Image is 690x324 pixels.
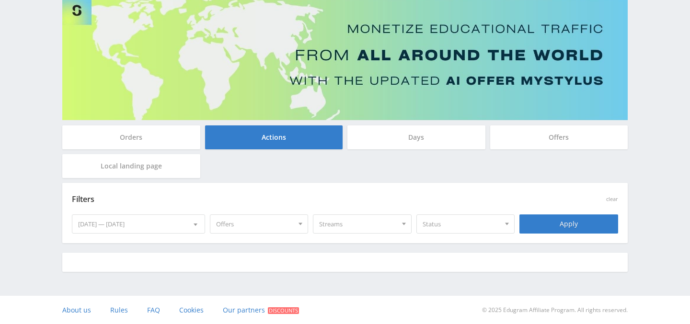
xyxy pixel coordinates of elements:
[268,307,299,314] span: Discounts
[179,305,204,314] span: Cookies
[216,215,294,233] span: Offers
[319,215,397,233] span: Streams
[519,214,618,234] div: Apply
[606,196,618,202] button: clear
[62,305,91,314] span: About us
[223,305,265,314] span: Our partners
[147,305,160,314] span: FAQ
[490,125,628,149] div: Offers
[72,192,481,207] div: Filters
[62,154,200,178] div: Local landing page
[205,125,343,149] div: Actions
[423,215,500,233] span: Status
[62,125,200,149] div: Orders
[72,215,205,233] div: [DATE] — [DATE]
[110,305,128,314] span: Rules
[347,125,485,149] div: Days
